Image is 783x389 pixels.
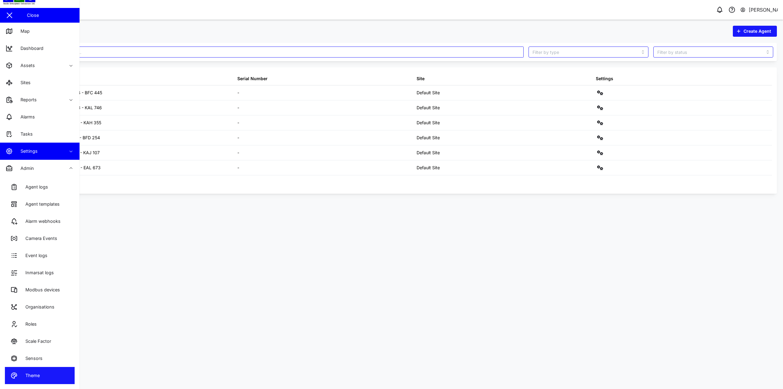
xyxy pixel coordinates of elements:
[5,213,75,230] a: Alarm webhooks
[5,298,75,316] a: Organisations
[16,165,34,172] div: Admin
[21,372,40,379] div: Theme
[27,12,39,19] div: Close
[417,75,425,82] div: Site
[5,230,75,247] a: Camera Events
[67,164,101,171] div: MV43 - EAL 673
[417,164,440,171] div: Default Site
[5,367,75,384] a: Theme
[21,304,54,310] div: Organisations
[67,89,102,96] div: EM124 - BFC 445
[67,149,100,156] div: MV35 - KAJ 107
[417,104,440,111] div: Default Site
[529,47,648,58] input: Filter by type
[237,119,239,126] div: -
[733,26,777,37] button: Create Agent
[237,75,268,82] div: Serial Number
[16,79,31,86] div: Sites
[21,338,51,345] div: Scale Factor
[21,218,61,225] div: Alarm webhooks
[237,89,239,96] div: -
[16,28,30,35] div: Map
[29,47,524,58] input: Search agent here...
[5,247,75,264] a: Event logs
[67,104,102,111] div: EM143 - KAL 746
[237,104,239,111] div: -
[21,201,60,208] div: Agent templates
[749,6,778,14] div: [PERSON_NAME]
[21,269,54,276] div: Inmarsat logs
[16,96,37,103] div: Reports
[21,355,43,362] div: Sensors
[67,119,101,126] div: MV28 - KAH 355
[16,131,33,137] div: Tasks
[417,149,440,156] div: Default Site
[16,62,35,69] div: Assets
[5,178,75,196] a: Agent logs
[5,333,75,350] a: Scale Factor
[5,196,75,213] a: Agent templates
[21,321,37,327] div: Roles
[16,148,38,155] div: Settings
[16,114,35,120] div: Alarms
[21,235,57,242] div: Camera Events
[417,134,440,141] div: Default Site
[5,264,75,281] a: Inmarsat logs
[237,149,239,156] div: -
[237,164,239,171] div: -
[67,134,100,141] div: MV31 - BFD 254
[596,75,613,82] div: Settings
[653,47,773,58] input: Filter by status
[237,134,239,141] div: -
[417,119,440,126] div: Default Site
[16,45,43,52] div: Dashboard
[740,6,778,14] button: [PERSON_NAME]
[5,281,75,298] a: Modbus devices
[5,316,75,333] a: Roles
[744,26,771,36] span: Create Agent
[21,184,48,190] div: Agent logs
[21,286,60,293] div: Modbus devices
[417,89,440,96] div: Default Site
[5,350,75,367] a: Sensors
[21,252,47,259] div: Event logs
